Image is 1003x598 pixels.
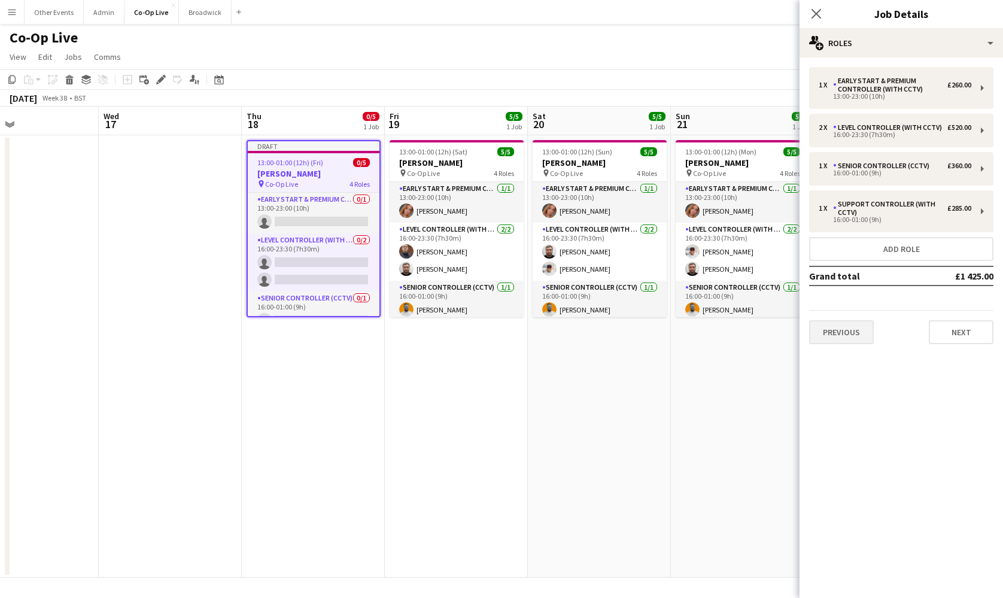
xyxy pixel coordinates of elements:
div: 16:00-23:30 (7h30m) [819,132,971,138]
div: Draft [248,141,379,151]
span: 17 [102,117,119,131]
span: Co-Op Live [265,180,298,189]
td: £1 425.00 [918,266,993,286]
a: Edit [34,49,57,65]
span: 5/5 [783,147,800,156]
span: 13:00-01:00 (12h) (Fri) [257,158,323,167]
span: View [10,51,26,62]
h3: [PERSON_NAME] [676,157,810,168]
span: 21 [674,117,690,131]
app-job-card: 13:00-01:00 (12h) (Mon)5/5[PERSON_NAME] Co-Op Live4 RolesEarly Start & Premium Controller (with C... [676,140,810,317]
button: Other Events [25,1,84,24]
span: 0/5 [353,158,370,167]
div: BST [74,93,86,102]
h3: Job Details [800,6,1003,22]
span: Wed [104,111,119,122]
td: Grand total [809,266,918,286]
span: Sun [676,111,690,122]
div: [DATE] [10,92,37,104]
app-card-role: Level Controller (with CCTV)2/216:00-23:30 (7h30m)[PERSON_NAME][PERSON_NAME] [676,223,810,281]
h3: [PERSON_NAME] [390,157,524,168]
a: Jobs [59,49,87,65]
div: 16:00-01:00 (9h) [819,170,971,176]
div: 1 Job [792,122,808,131]
app-card-role: Level Controller (with CCTV)0/216:00-23:30 (7h30m) [248,233,379,292]
button: Previous [809,320,874,344]
div: 2 x [819,123,833,132]
div: Level Controller (with CCTV) [833,123,947,132]
app-card-role: Level Controller (with CCTV)2/216:00-23:30 (7h30m)[PERSON_NAME][PERSON_NAME] [390,223,524,281]
span: 5/5 [640,147,657,156]
span: Co-Op Live [550,169,583,178]
div: 1 Job [649,122,665,131]
span: 20 [531,117,546,131]
app-card-role: Senior Controller (CCTV)1/116:00-01:00 (9h)[PERSON_NAME] [533,281,667,321]
button: Admin [84,1,124,24]
app-job-card: 13:00-01:00 (12h) (Sat)5/5[PERSON_NAME] Co-Op Live4 RolesEarly Start & Premium Controller (with C... [390,140,524,317]
a: Comms [89,49,126,65]
a: View [5,49,31,65]
span: 5/5 [792,112,809,121]
button: Broadwick [179,1,232,24]
span: 4 Roles [349,180,370,189]
app-card-role: Early Start & Premium Controller (with CCTV)1/113:00-23:00 (10h)[PERSON_NAME] [390,182,524,223]
span: 5/5 [497,147,514,156]
span: Thu [247,111,262,122]
div: 1 Job [506,122,522,131]
h1: Co-Op Live [10,29,78,47]
app-card-role: Senior Controller (CCTV)1/116:00-01:00 (9h)[PERSON_NAME] [676,281,810,321]
span: 19 [388,117,399,131]
span: 4 Roles [780,169,800,178]
span: 4 Roles [494,169,514,178]
span: 13:00-01:00 (12h) (Sun) [542,147,612,156]
div: 16:00-01:00 (9h) [819,217,971,223]
button: Next [929,320,993,344]
span: 5/5 [506,112,522,121]
div: 13:00-23:00 (10h) [819,93,971,99]
app-card-role: Level Controller (with CCTV)2/216:00-23:30 (7h30m)[PERSON_NAME][PERSON_NAME] [533,223,667,281]
div: 1 x [819,204,833,213]
span: Jobs [64,51,82,62]
span: 0/5 [363,112,379,121]
app-card-role: Early Start & Premium Controller (with CCTV)1/113:00-23:00 (10h)[PERSON_NAME] [533,182,667,223]
div: £360.00 [947,162,971,170]
div: 1 x [819,81,833,89]
span: Comms [94,51,121,62]
button: Add role [809,237,993,261]
app-job-card: Draft13:00-01:00 (12h) (Fri)0/5[PERSON_NAME] Co-Op Live4 RolesEarly Start & Premium Controller (w... [247,140,381,317]
app-card-role: Senior Controller (CCTV)1/116:00-01:00 (9h)[PERSON_NAME] [390,281,524,321]
span: Co-Op Live [693,169,726,178]
div: Senior Controller (CCTV) [833,162,934,170]
div: £520.00 [947,123,971,132]
div: 1 Job [363,122,379,131]
div: Roles [800,29,1003,57]
div: Support Controller (with CCTV) [833,200,947,217]
app-job-card: 13:00-01:00 (12h) (Sun)5/5[PERSON_NAME] Co-Op Live4 RolesEarly Start & Premium Controller (with C... [533,140,667,317]
h3: [PERSON_NAME] [533,157,667,168]
span: 4 Roles [637,169,657,178]
span: Fri [390,111,399,122]
h3: [PERSON_NAME] [248,168,379,179]
app-card-role: Early Start & Premium Controller (with CCTV)1/113:00-23:00 (10h)[PERSON_NAME] [676,182,810,223]
app-card-role: Early Start & Premium Controller (with CCTV)0/113:00-23:00 (10h) [248,193,379,233]
span: 13:00-01:00 (12h) (Mon) [685,147,756,156]
span: 18 [245,117,262,131]
div: Early Start & Premium Controller (with CCTV) [833,77,947,93]
button: Co-Op Live [124,1,179,24]
span: Sat [533,111,546,122]
app-card-role: Senior Controller (CCTV)0/116:00-01:00 (9h) [248,292,379,332]
span: 5/5 [649,112,665,121]
div: £285.00 [947,204,971,213]
span: 13:00-01:00 (12h) (Sat) [399,147,467,156]
div: £260.00 [947,81,971,89]
span: Week 38 [39,93,69,102]
div: 1 x [819,162,833,170]
span: Co-Op Live [407,169,440,178]
span: Edit [38,51,52,62]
